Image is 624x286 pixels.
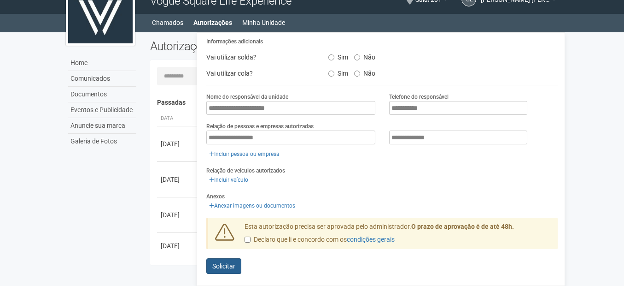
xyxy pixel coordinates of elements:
[347,236,395,243] a: condições gerais
[68,102,136,118] a: Eventos e Publicidade
[157,111,198,126] th: Data
[206,258,241,274] button: Solicitar
[161,175,195,184] div: [DATE]
[328,54,334,60] input: Sim
[206,167,285,175] label: Relação de veículos autorizados
[161,139,195,149] div: [DATE]
[328,50,348,61] label: Sim
[68,118,136,134] a: Anuncie sua marca
[354,50,375,61] label: Não
[389,93,449,101] label: Telefone do responsável
[199,66,321,80] div: Vai utilizar cola?
[206,122,314,131] label: Relação de pessoas e empresas autorizadas
[161,241,195,250] div: [DATE]
[206,93,288,101] label: Nome do responsável da unidade
[245,237,251,243] input: Declaro que li e concordo com oscondições gerais
[206,201,298,211] a: Anexar imagens ou documentos
[354,66,375,77] label: Não
[354,54,360,60] input: Não
[328,66,348,77] label: Sim
[411,223,514,230] strong: O prazo de aprovação é de até 48h.
[199,50,321,64] div: Vai utilizar solda?
[68,134,136,149] a: Galeria de Fotos
[68,87,136,102] a: Documentos
[206,175,251,185] a: Incluir veículo
[206,149,282,159] a: Incluir pessoa ou empresa
[150,39,347,53] h2: Autorizações
[245,235,395,244] label: Declaro que li e concordo com os
[238,222,558,249] div: Esta autorização precisa ser aprovada pelo administrador.
[193,16,232,29] a: Autorizações
[68,55,136,71] a: Home
[161,210,195,220] div: [DATE]
[212,262,235,270] span: Solicitar
[152,16,183,29] a: Chamados
[328,71,334,77] input: Sim
[206,192,225,201] label: Anexos
[157,99,552,106] h4: Passadas
[242,16,285,29] a: Minha Unidade
[354,71,360,77] input: Não
[68,71,136,87] a: Comunicados
[206,37,263,46] label: Informações adicionais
